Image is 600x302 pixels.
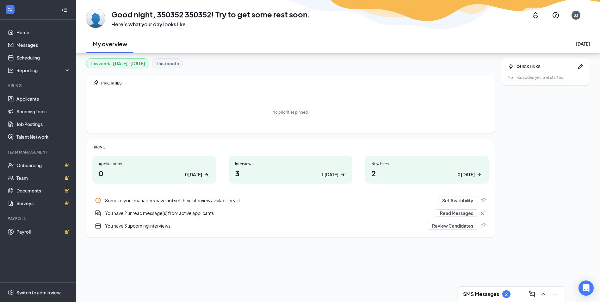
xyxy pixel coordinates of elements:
svg: CalendarNew [95,223,101,229]
b: This month [156,60,179,67]
svg: Notifications [532,11,539,19]
a: Job Postings [16,118,71,130]
a: SurveysCrown [16,197,71,210]
div: You have 2 unread message(s) from active applicants [105,210,432,216]
svg: Pen [577,63,584,70]
svg: Pin [480,197,486,204]
div: Applications [99,161,210,167]
button: Minimize [550,289,560,299]
div: 1 [DATE] [321,171,338,178]
div: You have 3 upcoming interviews [105,223,424,229]
div: Switch to admin view [16,289,61,296]
div: Some of your managers have not set their interview availability yet [92,194,489,207]
div: [DATE] [576,41,590,47]
div: Team Management [8,149,69,155]
div: No priorities pinned. [272,110,309,115]
a: Home [16,26,71,39]
a: Interviews31 [DATE]ArrowRight [229,156,352,184]
a: Scheduling [16,51,71,64]
svg: Settings [8,289,14,296]
a: TeamCrown [16,172,71,184]
svg: QuestionInfo [552,11,560,19]
div: 0 [DATE] [458,171,475,178]
div: Reporting [16,67,71,73]
a: New hires20 [DATE]ArrowRight [365,156,489,184]
img: 350352 350352 [86,9,105,28]
svg: DoubleChatActive [95,210,101,216]
svg: Pin [480,223,486,229]
a: DoubleChatActiveYou have 2 unread message(s) from active applicantsRead MessagesPin [92,207,489,219]
a: Talent Network [16,130,71,143]
svg: ChevronUp [540,290,547,298]
svg: Bolt [508,63,514,70]
svg: Pin [92,80,99,86]
a: Applicants [16,92,71,105]
a: DocumentsCrown [16,184,71,197]
a: PayrollCrown [16,225,71,238]
div: 33 [574,13,578,18]
svg: ArrowRight [476,172,482,178]
div: HIRING [92,144,489,150]
div: QUICK LINKS [516,64,575,69]
a: CalendarNewYou have 3 upcoming interviewsReview CandidatesPin [92,219,489,232]
div: Hiring [8,83,69,88]
svg: WorkstreamLogo [7,6,13,13]
svg: ComposeMessage [528,290,536,298]
div: New hires [371,161,482,167]
button: Set Availability [438,197,477,204]
button: ChevronUp [538,289,548,299]
div: 0 [DATE] [185,171,202,178]
b: [DATE] - [DATE] [113,60,145,67]
a: OnboardingCrown [16,159,71,172]
div: Some of your managers have not set their interview availability yet [105,197,434,204]
div: Payroll [8,216,69,221]
button: ComposeMessage [527,289,537,299]
h1: 0 [99,168,210,179]
a: Applications00 [DATE]ArrowRight [92,156,216,184]
h1: 2 [371,168,482,179]
h3: Here’s what your day looks like [111,21,310,28]
div: Interviews [235,161,346,167]
svg: Collapse [61,7,67,13]
div: PRIORITIES [101,80,489,86]
a: Sourcing Tools [16,105,71,118]
div: You have 2 unread message(s) from active applicants [92,207,489,219]
div: This week : [90,60,145,67]
h3: SMS Messages [463,291,499,298]
a: InfoSome of your managers have not set their interview availability yetSet AvailabilityPin [92,194,489,207]
div: No links added yet. Get started! [508,75,584,80]
button: Review Candidates [428,222,477,230]
svg: Analysis [8,67,14,73]
h1: 3 [235,168,346,179]
button: Read Messages [436,209,477,217]
h2: My overview [93,40,127,48]
svg: Pin [480,210,486,216]
h1: Good night, 350352 350352! Try to get some rest soon. [111,9,310,20]
svg: Info [95,197,101,204]
div: 2 [505,292,508,297]
svg: ArrowRight [340,172,346,178]
div: Open Intercom Messenger [578,280,594,296]
div: You have 3 upcoming interviews [92,219,489,232]
a: Messages [16,39,71,51]
svg: ArrowRight [203,172,210,178]
svg: Minimize [551,290,559,298]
